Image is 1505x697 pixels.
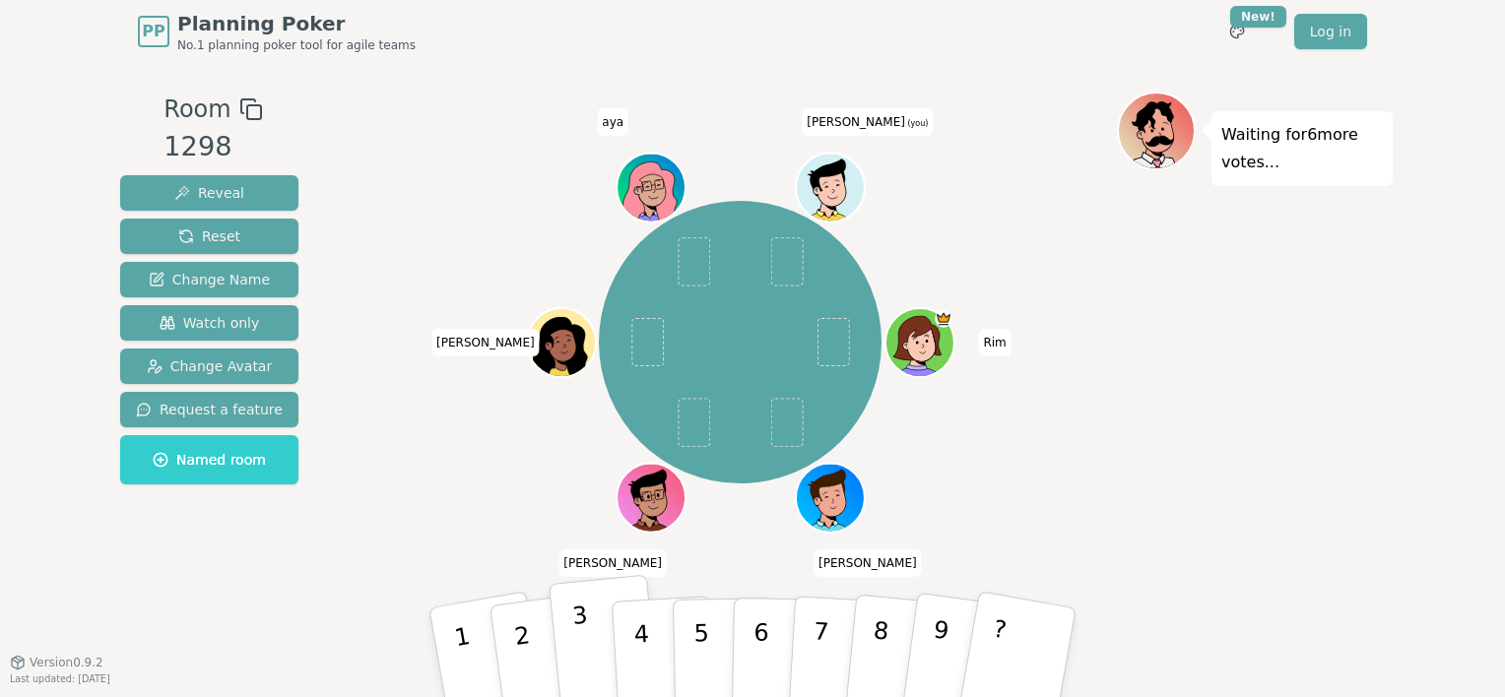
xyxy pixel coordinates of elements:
[120,435,298,484] button: Named room
[147,356,273,376] span: Change Avatar
[798,155,863,220] button: Click to change your avatar
[1294,14,1367,49] a: Log in
[120,392,298,427] button: Request a feature
[178,226,240,246] span: Reset
[153,450,266,470] span: Named room
[1221,121,1383,176] p: Waiting for 6 more votes...
[10,655,103,670] button: Version0.9.2
[160,313,260,333] span: Watch only
[978,329,1011,356] span: Click to change your name
[149,270,270,289] span: Change Name
[120,262,298,297] button: Change Name
[174,183,244,203] span: Reveal
[431,329,540,356] span: Click to change your name
[136,400,283,419] span: Request a feature
[597,108,628,136] span: Click to change your name
[120,219,298,254] button: Reset
[935,310,952,328] span: Rim is the host
[10,673,110,684] span: Last updated: [DATE]
[558,549,667,577] span: Click to change your name
[120,348,298,384] button: Change Avatar
[177,10,416,37] span: Planning Poker
[802,108,933,136] span: Click to change your name
[120,175,298,211] button: Reveal
[177,37,416,53] span: No.1 planning poker tool for agile teams
[138,10,416,53] a: PPPlanning PokerNo.1 planning poker tool for agile teams
[814,549,922,577] span: Click to change your name
[905,119,929,128] span: (you)
[1219,14,1255,49] button: New!
[120,305,298,341] button: Watch only
[164,92,230,127] span: Room
[142,20,164,43] span: PP
[1230,6,1286,28] div: New!
[164,127,262,167] div: 1298
[30,655,103,670] span: Version 0.9.2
